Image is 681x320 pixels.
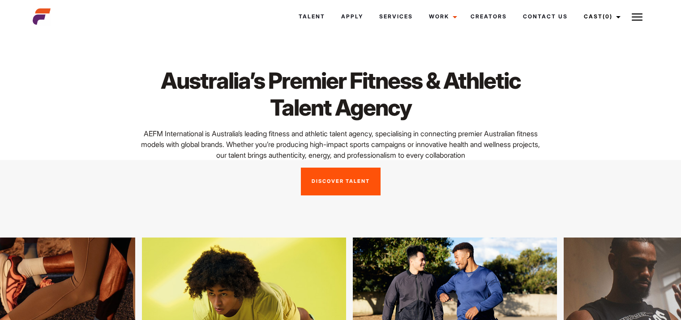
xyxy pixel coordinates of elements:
[301,168,381,195] a: Discover Talent
[421,4,463,29] a: Work
[371,4,421,29] a: Services
[515,4,576,29] a: Contact Us
[333,4,371,29] a: Apply
[632,12,642,22] img: Burger icon
[603,13,612,20] span: (0)
[137,67,544,121] h1: Australia’s Premier Fitness & Athletic Talent Agency
[463,4,515,29] a: Creators
[137,128,544,160] p: AEFM International is Australia’s leading fitness and athletic talent agency, specialising in con...
[33,8,51,26] img: cropped-aefm-brand-fav-22-square.png
[576,4,626,29] a: Cast(0)
[291,4,333,29] a: Talent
